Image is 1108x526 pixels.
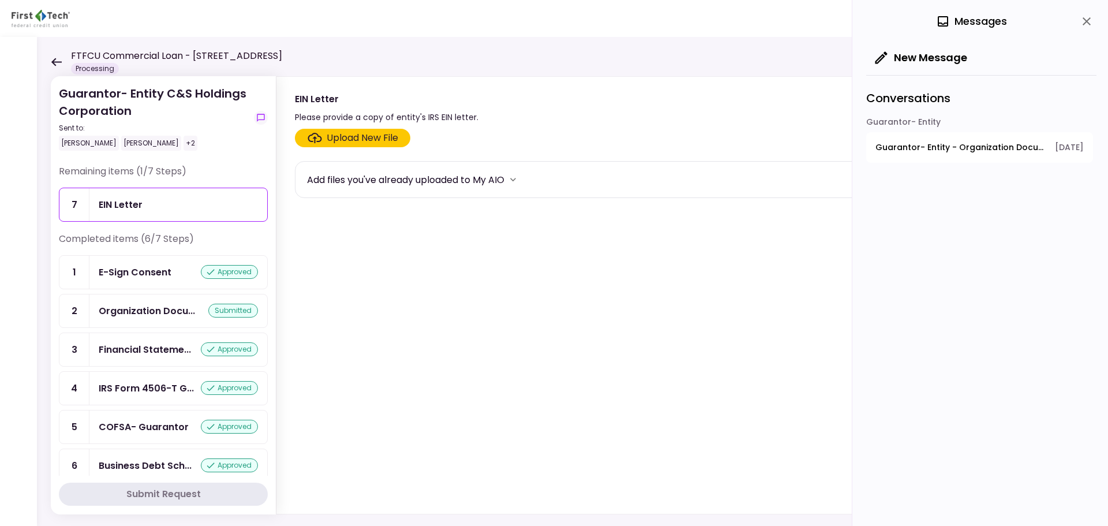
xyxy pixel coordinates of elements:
[59,188,89,221] div: 7
[866,75,1096,116] div: Conversations
[59,449,89,482] div: 6
[295,92,478,106] div: EIN Letter
[59,411,89,443] div: 5
[1055,141,1084,154] span: [DATE]
[71,49,282,63] h1: FTFCU Commercial Loan - [STREET_ADDRESS]
[59,165,268,188] div: Remaining items (1/7 Steps)
[71,63,119,74] div: Processing
[866,43,976,73] button: New Message
[59,371,268,405] a: 4IRS Form 4506-T Guarantorapproved
[99,381,194,396] div: IRS Form 4506-T Guarantor
[201,342,258,356] div: approved
[59,136,119,151] div: [PERSON_NAME]
[208,304,258,318] div: submitted
[59,294,268,328] a: 2Organization Documents for Guaranty Entitysubmitted
[99,304,195,318] div: Organization Documents for Guaranty Entity
[875,141,1047,154] span: Guarantor- Entity - Organization Documents for Guaranty Entity
[936,13,1007,30] div: Messages
[1077,12,1096,31] button: close
[59,372,89,405] div: 4
[59,483,268,506] button: Submit Request
[201,381,258,395] div: approved
[12,10,70,27] img: Partner icon
[59,294,89,327] div: 2
[59,256,89,289] div: 1
[184,136,197,151] div: +2
[99,458,192,473] div: Business Debt Schedule
[866,132,1093,163] button: open-conversation
[59,232,268,255] div: Completed items (6/7 Steps)
[201,265,258,279] div: approved
[59,333,268,367] a: 3Financial Statement - Guarantorapproved
[295,129,410,147] span: Click here to upload the required document
[99,197,143,212] div: EIN Letter
[99,342,191,357] div: Financial Statement - Guarantor
[307,173,504,187] div: Add files you've already uploaded to My AIO
[59,410,268,444] a: 5COFSA- Guarantorapproved
[59,188,268,222] a: 7EIN Letter
[504,171,522,188] button: more
[59,449,268,483] a: 6Business Debt Scheduleapproved
[121,136,181,151] div: [PERSON_NAME]
[59,255,268,289] a: 1E-Sign Consentapproved
[99,420,189,434] div: COFSA- Guarantor
[866,116,1093,132] div: Guarantor- Entity
[295,110,478,124] div: Please provide a copy of entity's IRS EIN letter.
[276,76,1085,514] div: EIN LetterPlease provide a copy of entity's IRS EIN letter.show-messagesClick here to upload the ...
[201,458,258,472] div: approved
[254,111,268,125] button: show-messages
[99,265,171,279] div: E-Sign Consent
[59,85,249,151] div: Guarantor- Entity C&S Holdings Corporation
[59,333,89,366] div: 3
[201,420,258,434] div: approved
[59,123,249,133] div: Sent to:
[327,131,398,145] div: Upload New File
[126,487,201,501] div: Submit Request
